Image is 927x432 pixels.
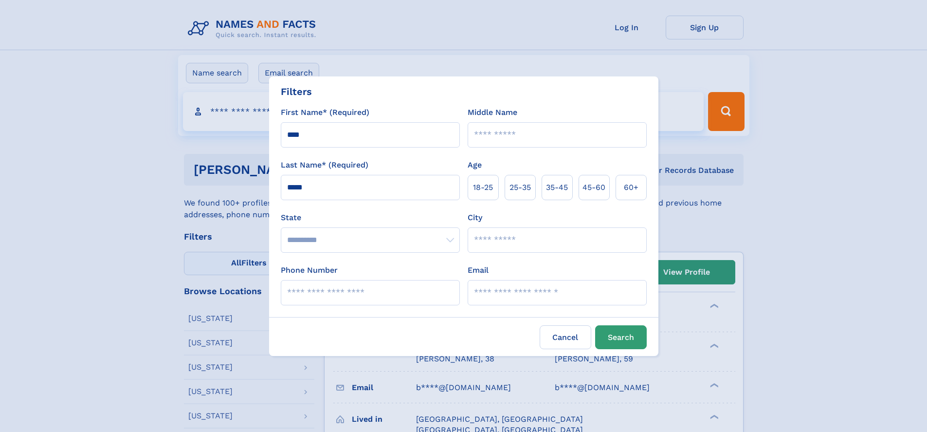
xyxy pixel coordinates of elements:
[281,84,312,99] div: Filters
[281,107,369,118] label: First Name* (Required)
[468,159,482,171] label: Age
[595,325,647,349] button: Search
[624,182,638,193] span: 60+
[281,264,338,276] label: Phone Number
[473,182,493,193] span: 18‑25
[509,182,531,193] span: 25‑35
[546,182,568,193] span: 35‑45
[582,182,605,193] span: 45‑60
[468,264,489,276] label: Email
[281,159,368,171] label: Last Name* (Required)
[468,107,517,118] label: Middle Name
[540,325,591,349] label: Cancel
[281,212,460,224] label: State
[468,212,482,224] label: City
